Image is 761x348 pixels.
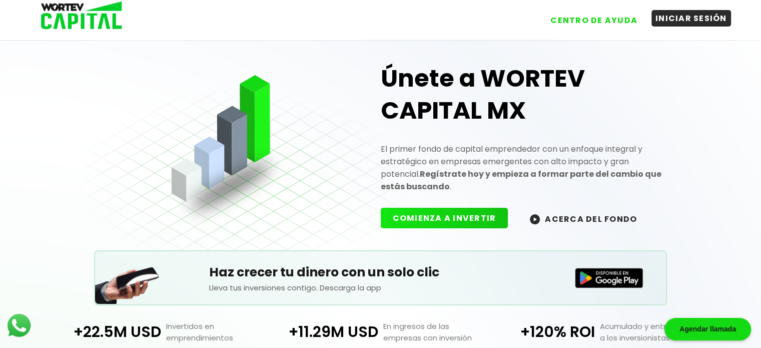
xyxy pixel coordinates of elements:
button: ACERCA DEL FONDO [518,208,649,229]
div: Agendar llamada [664,318,751,340]
p: Invertidos en emprendimientos [161,320,272,343]
p: Acumulado y entregado a los inversionistas [595,320,706,343]
p: El primer fondo de capital emprendedor con un enfoque integral y estratégico en empresas emergent... [381,143,685,193]
p: +120% ROI [489,320,595,343]
img: Disponible en Google Play [575,268,643,288]
button: INICIAR SESIÓN [651,10,731,27]
strong: Regístrate hoy y empieza a formar parte del cambio que estás buscando [381,168,661,192]
img: wortev-capital-acerca-del-fondo [530,214,540,224]
a: CENTRO DE AYUDA [536,5,641,29]
img: logos_whatsapp-icon.242b2217.svg [5,311,33,339]
img: Teléfono [95,254,160,304]
button: CENTRO DE AYUDA [546,12,641,29]
a: INICIAR SESIÓN [641,5,731,29]
h5: Haz crecer tu dinero con un solo clic [209,263,551,282]
p: +11.29M USD [272,320,378,343]
p: En ingresos de las empresas con inversión [378,320,489,343]
a: COMIENZA A INVERTIR [381,212,518,224]
p: +22.5M USD [55,320,161,343]
button: COMIENZA A INVERTIR [381,208,508,228]
h1: Únete a WORTEV CAPITAL MX [381,63,685,127]
p: Lleva tus inversiones contigo. Descarga la app [209,282,551,293]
